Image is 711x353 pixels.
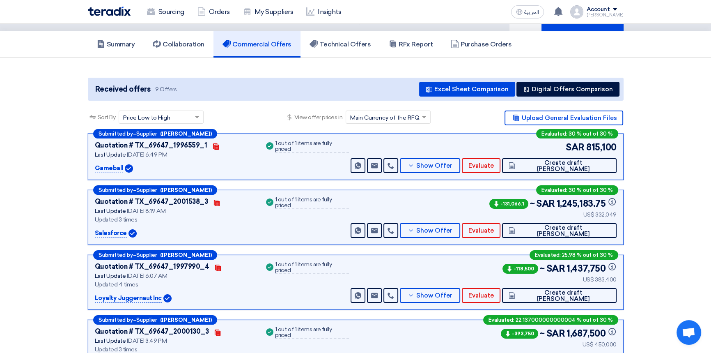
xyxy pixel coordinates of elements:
[275,327,349,339] div: 1 out of 1 items are fully priced
[163,294,172,302] img: Verified Account
[99,131,133,136] span: Submitted by
[136,252,157,258] span: Supplier
[95,141,207,150] div: Quotation # TX_69647_1996559_1
[567,327,616,340] span: 1,687,500
[416,163,452,169] span: Show Offer
[95,337,126,344] span: Last Update
[95,228,127,238] p: Salesforce
[505,111,623,125] button: Upload General Evaluation Files
[222,40,291,48] h5: Commercial Offers
[160,252,212,258] b: ([PERSON_NAME])
[236,3,300,21] a: My Suppliers
[97,40,135,48] h5: Summary
[95,215,255,224] div: Updated 3 times
[125,164,133,173] img: Verified Account
[95,197,208,207] div: Quotation # TX_69647_2001538_3
[98,113,116,122] span: Sort By
[95,208,126,215] span: Last Update
[540,262,545,275] span: ~
[88,7,131,16] img: Teradix logo
[511,5,544,18] button: العربية
[310,40,371,48] h5: Technical Offers
[93,185,217,195] div: –
[136,187,157,193] span: Supplier
[93,315,217,325] div: –
[389,40,433,48] h5: RFx Report
[99,187,133,193] span: Submitted by
[468,293,494,299] span: Evaluate
[501,329,538,339] span: -393,750
[524,9,539,15] span: العربية
[488,210,617,219] div: US$ 332,049
[300,3,348,21] a: Insights
[536,129,618,138] div: Evaluated: 30 % out of 30 %
[517,160,610,172] span: Create draft [PERSON_NAME]
[95,280,255,289] div: Updated 4 times
[127,272,167,279] span: [DATE] 6:07 AM
[540,327,545,340] span: ~
[416,293,452,299] span: Show Offer
[451,40,511,48] h5: Purchase Orders
[191,3,236,21] a: Orders
[502,288,616,303] button: Create draft [PERSON_NAME]
[275,262,349,274] div: 1 out of 1 items are fully priced
[536,197,555,210] span: SAR
[400,223,461,238] button: Show Offer
[400,158,461,173] button: Show Offer
[587,6,610,13] div: Account
[275,197,349,209] div: 1 out of 1 items are fully priced
[123,113,170,122] span: Price Low to High
[468,163,494,169] span: Evaluate
[586,141,617,154] span: 815,100
[566,141,585,154] span: SAR
[95,327,209,337] div: Quotation # TX_69647_2000130_3
[95,272,126,279] span: Last Update
[502,264,538,274] span: -118,500
[95,151,126,158] span: Last Update
[462,158,500,173] button: Evaluate
[95,293,162,303] p: Loyalty Juggernaut Inc
[144,31,213,58] a: Collaboration
[155,85,177,93] span: 9 Offers
[501,275,616,284] div: US$ 383,400
[557,197,617,210] span: 1,245,183.75
[275,141,349,153] div: 1 out of 1 items are fully priced
[419,82,515,97] button: Excel Sheet Comparison
[468,228,494,234] span: Evaluate
[213,31,300,58] a: Commercial Offers
[536,185,618,195] div: Evaluated: 30 % out of 30 %
[442,31,521,58] a: Purchase Orders
[502,158,616,173] button: Create draft [PERSON_NAME]
[462,223,500,238] button: Evaluate
[160,131,212,136] b: ([PERSON_NAME])
[546,327,565,340] span: SAR
[128,229,137,238] img: Verified Account
[127,151,167,158] span: [DATE] 6:49 PM
[570,5,583,18] img: profile_test.png
[400,288,461,303] button: Show Offer
[153,40,204,48] h5: Collaboration
[127,208,165,215] span: [DATE] 8:19 AM
[93,250,217,260] div: –
[95,164,123,173] p: Gameball
[380,31,442,58] a: RFx Report
[546,262,565,275] span: SAR
[502,223,616,238] button: Create draft [PERSON_NAME]
[499,340,616,349] div: US$ 450,000
[93,129,217,138] div: –
[489,199,528,209] span: -131,066.1
[99,252,133,258] span: Submitted by
[127,337,167,344] span: [DATE] 3:49 PM
[462,288,500,303] button: Evaluate
[160,187,212,193] b: ([PERSON_NAME])
[294,113,342,122] span: View offer prices in
[95,84,151,95] span: Received offers
[517,290,610,302] span: Create draft [PERSON_NAME]
[587,13,624,17] div: [PERSON_NAME]
[140,3,191,21] a: Sourcing
[530,197,535,210] span: ~
[416,228,452,234] span: Show Offer
[136,317,157,323] span: Supplier
[530,250,618,260] div: Evaluated: 25.98 % out of 30 %
[300,31,380,58] a: Technical Offers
